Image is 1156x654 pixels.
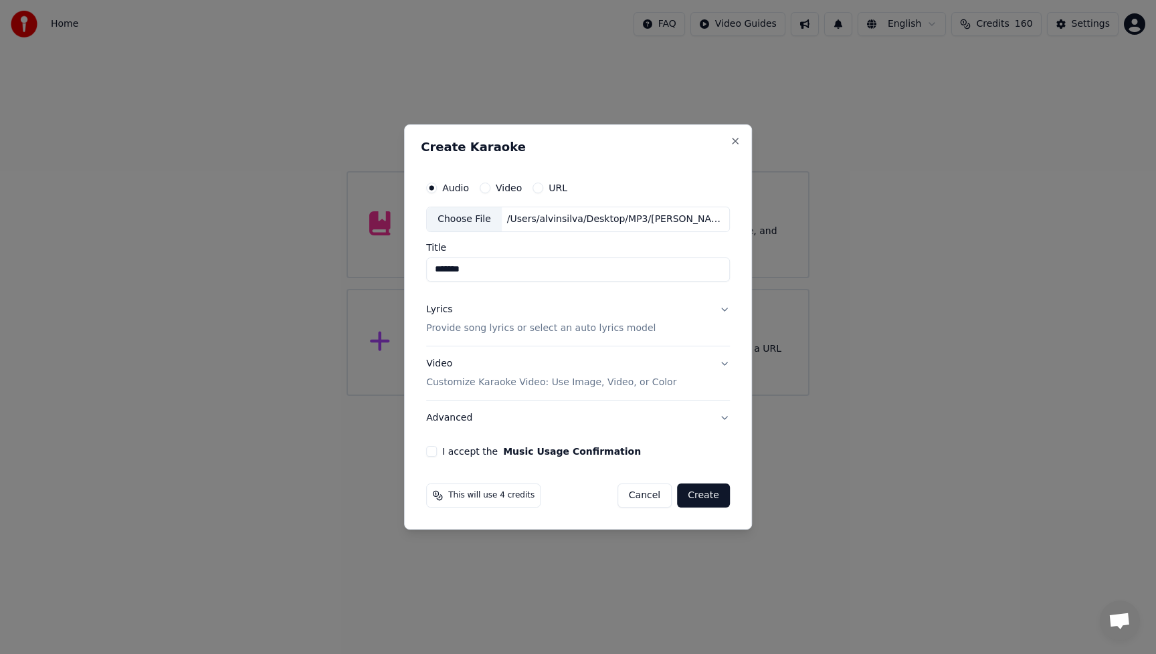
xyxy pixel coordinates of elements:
[427,207,502,231] div: Choose File
[442,447,641,456] label: I accept the
[426,303,452,316] div: Lyrics
[677,483,730,508] button: Create
[549,183,567,193] label: URL
[421,141,735,153] h2: Create Karaoke
[426,401,730,435] button: Advanced
[496,183,522,193] label: Video
[426,243,730,252] label: Title
[502,213,729,226] div: /Users/alvinsilva/Desktop/MP3/[PERSON_NAME] - Blessed (Official Music Video).mp3
[426,322,656,335] p: Provide song lyrics or select an auto lyrics model
[617,483,672,508] button: Cancel
[442,183,469,193] label: Audio
[426,346,730,400] button: VideoCustomize Karaoke Video: Use Image, Video, or Color
[426,357,676,389] div: Video
[503,447,641,456] button: I accept the
[426,292,730,346] button: LyricsProvide song lyrics or select an auto lyrics model
[448,490,535,501] span: This will use 4 credits
[426,376,676,389] p: Customize Karaoke Video: Use Image, Video, or Color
